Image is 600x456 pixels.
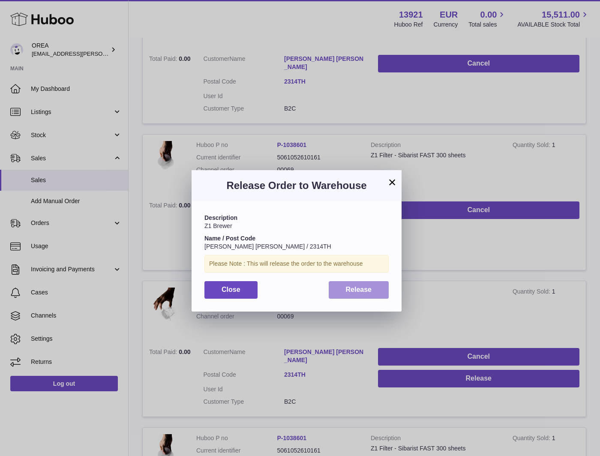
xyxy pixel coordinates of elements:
[222,286,240,293] span: Close
[387,177,397,187] button: ×
[329,281,389,299] button: Release
[204,235,255,242] strong: Name / Post Code
[204,222,232,229] span: Z1 Brewer
[204,281,258,299] button: Close
[346,286,372,293] span: Release
[204,214,237,221] strong: Description
[204,255,389,273] div: Please Note : This will release the order to the warehouse
[204,243,331,250] span: [PERSON_NAME] [PERSON_NAME] / 2314TH
[204,179,389,192] h3: Release Order to Warehouse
